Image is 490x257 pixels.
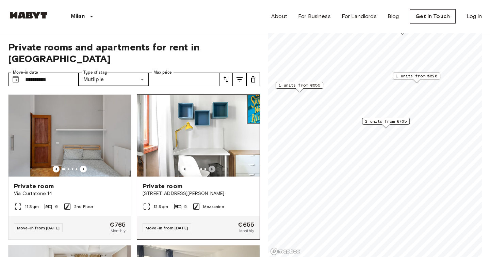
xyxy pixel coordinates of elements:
button: Previous image [80,166,87,172]
button: Previous image [53,166,60,172]
button: tune [246,73,260,86]
a: For Business [298,12,331,20]
a: Marketing picture of unit IT-14-030-002-01HPrevious imagePrevious imagePrivate roomVia Curtatone ... [8,94,131,240]
span: Via Curtatone 14 [14,190,126,197]
span: 5 [184,203,187,210]
span: 6 [55,203,58,210]
a: Mapbox logo [270,247,300,255]
span: 1 units from €820 [396,73,437,79]
a: Get in Touch [410,9,456,24]
span: Private room [143,182,182,190]
span: €655 [238,222,254,228]
span: Private rooms and apartments for rent in [GEOGRAPHIC_DATA] [8,41,260,64]
a: About [271,12,287,20]
span: Move-in from [DATE] [17,225,60,230]
button: Previous image [181,166,188,172]
span: 2nd Floor [74,203,93,210]
div: Map marker [276,82,323,92]
span: Monthly [111,228,126,234]
span: 11 Sqm [25,203,39,210]
label: Max price [153,70,172,75]
label: Move-in date [13,70,38,75]
span: Monthly [239,228,254,234]
a: For Landlords [342,12,377,20]
a: Marketing picture of unit IT-14-038-001-04HMarketing picture of unit IT-14-038-001-04HPrevious im... [137,94,260,240]
span: 2 units from €765 [365,118,407,124]
button: Previous image [209,166,215,172]
a: Blog [388,12,399,20]
span: Mezzanine [203,203,224,210]
img: Marketing picture of unit IT-14-030-002-01H [9,95,131,177]
span: 12 Sqm [153,203,168,210]
p: Milan [71,12,85,20]
div: Map marker [393,73,440,83]
span: Private room [14,182,54,190]
span: 1 units from €655 [279,82,320,88]
div: Mutliple [79,73,149,86]
img: Marketing picture of unit IT-14-038-001-04H [144,95,266,177]
button: tune [233,73,246,86]
button: Choose date, selected date is 6 Jan 2026 [9,73,22,86]
button: tune [219,73,233,86]
div: Map marker [362,118,410,128]
img: Habyt [8,12,49,19]
span: [STREET_ADDRESS][PERSON_NAME] [143,190,254,197]
span: Move-in from [DATE] [146,225,188,230]
label: Type of stay [83,70,107,75]
span: €765 [110,222,126,228]
a: Log in [467,12,482,20]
